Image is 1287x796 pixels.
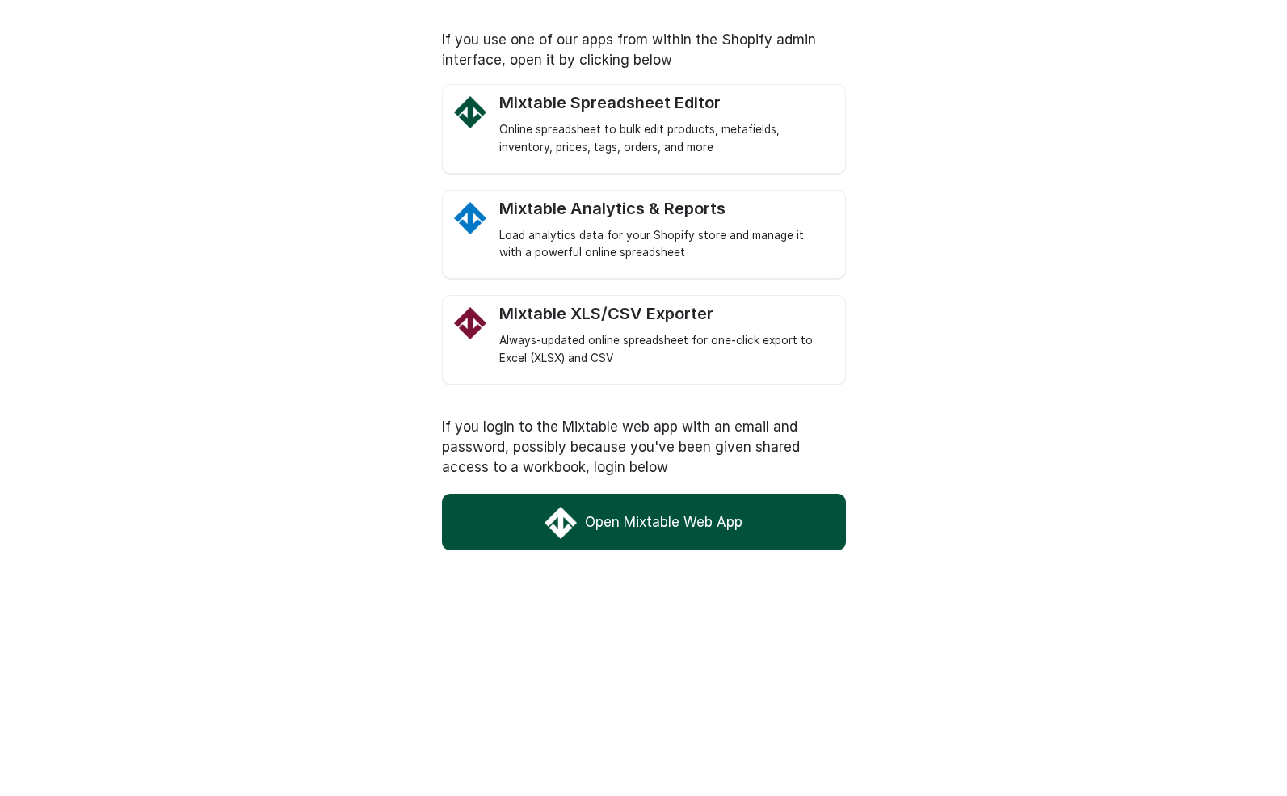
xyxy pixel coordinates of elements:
[499,199,829,263] a: Mixtable Analytics Mixtable Analytics & Reports Load analytics data for your Shopify store and ma...
[499,93,829,113] div: Mixtable Spreadsheet Editor
[545,507,577,539] img: Mixtable Web App
[499,121,829,157] div: Online spreadsheet to bulk edit products, metafields, inventory, prices, tags, orders, and more
[499,304,829,368] a: Mixtable Excel and CSV Exporter app Logo Mixtable XLS/CSV Exporter Always-updated online spreadsh...
[499,332,829,368] div: Always-updated online spreadsheet for one-click export to Excel (XLSX) and CSV
[454,307,486,339] img: Mixtable Excel and CSV Exporter app Logo
[499,227,829,263] div: Load analytics data for your Shopify store and manage it with a powerful online spreadsheet
[454,202,486,234] img: Mixtable Analytics
[454,96,486,128] img: Mixtable Spreadsheet Editor Logo
[442,30,846,70] p: If you use one of our apps from within the Shopify admin interface, open it by clicking below
[442,494,846,550] a: Open Mixtable Web App
[442,417,846,478] p: If you login to the Mixtable web app with an email and password, possibly because you've been giv...
[499,199,829,219] div: Mixtable Analytics & Reports
[499,304,829,324] div: Mixtable XLS/CSV Exporter
[499,93,829,157] a: Mixtable Spreadsheet Editor Logo Mixtable Spreadsheet Editor Online spreadsheet to bulk edit prod...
